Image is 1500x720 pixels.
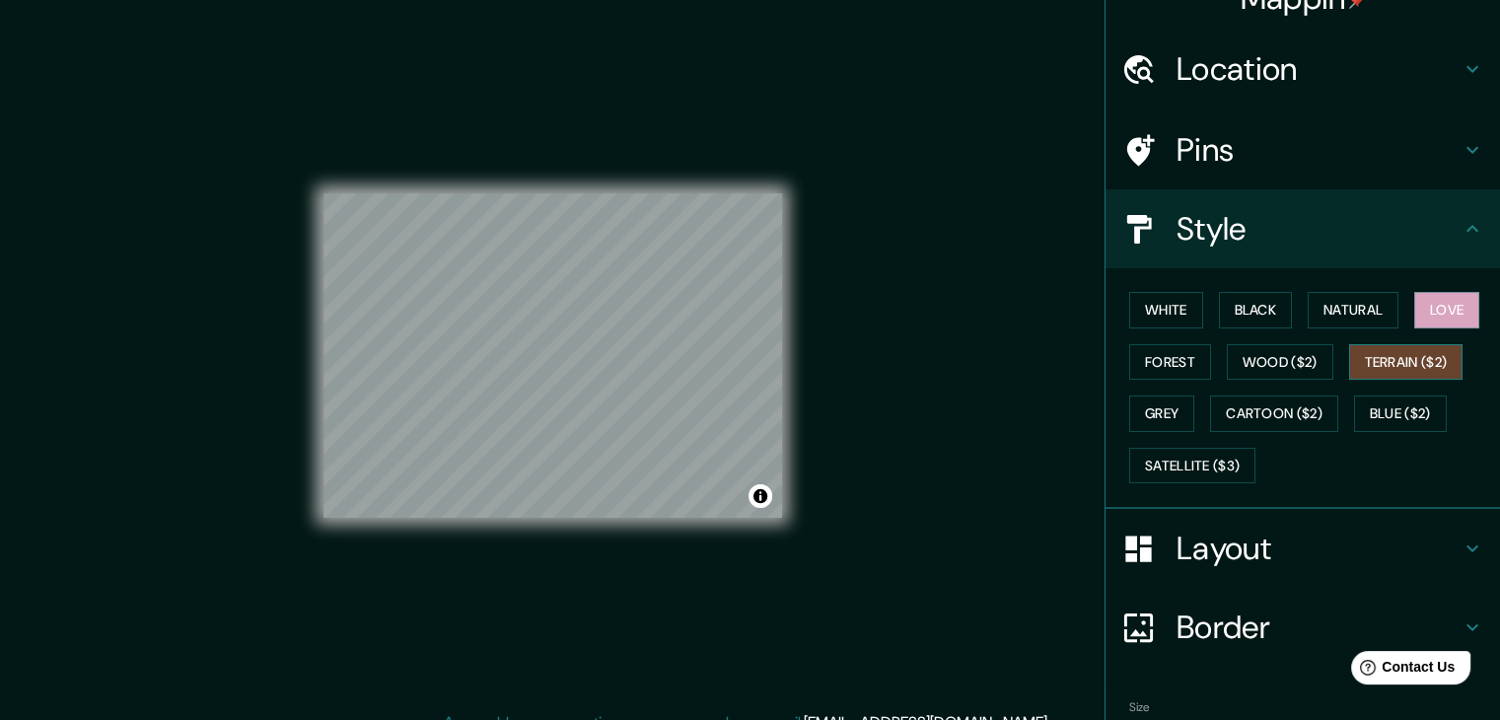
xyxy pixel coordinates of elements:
[749,484,772,508] button: Toggle attribution
[1106,30,1500,108] div: Location
[1177,608,1461,647] h4: Border
[1177,209,1461,249] h4: Style
[1177,529,1461,568] h4: Layout
[1129,396,1194,432] button: Grey
[1129,448,1255,484] button: Satellite ($3)
[1106,110,1500,189] div: Pins
[1177,130,1461,170] h4: Pins
[1227,344,1333,381] button: Wood ($2)
[1308,292,1398,328] button: Natural
[1210,396,1338,432] button: Cartoon ($2)
[1324,643,1478,698] iframe: Help widget launcher
[323,193,782,518] canvas: Map
[1349,344,1464,381] button: Terrain ($2)
[1414,292,1479,328] button: Love
[1354,396,1447,432] button: Blue ($2)
[1219,292,1293,328] button: Black
[1129,292,1203,328] button: White
[1177,49,1461,89] h4: Location
[1106,588,1500,667] div: Border
[1106,189,1500,268] div: Style
[1129,699,1150,716] label: Size
[1129,344,1211,381] button: Forest
[1106,509,1500,588] div: Layout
